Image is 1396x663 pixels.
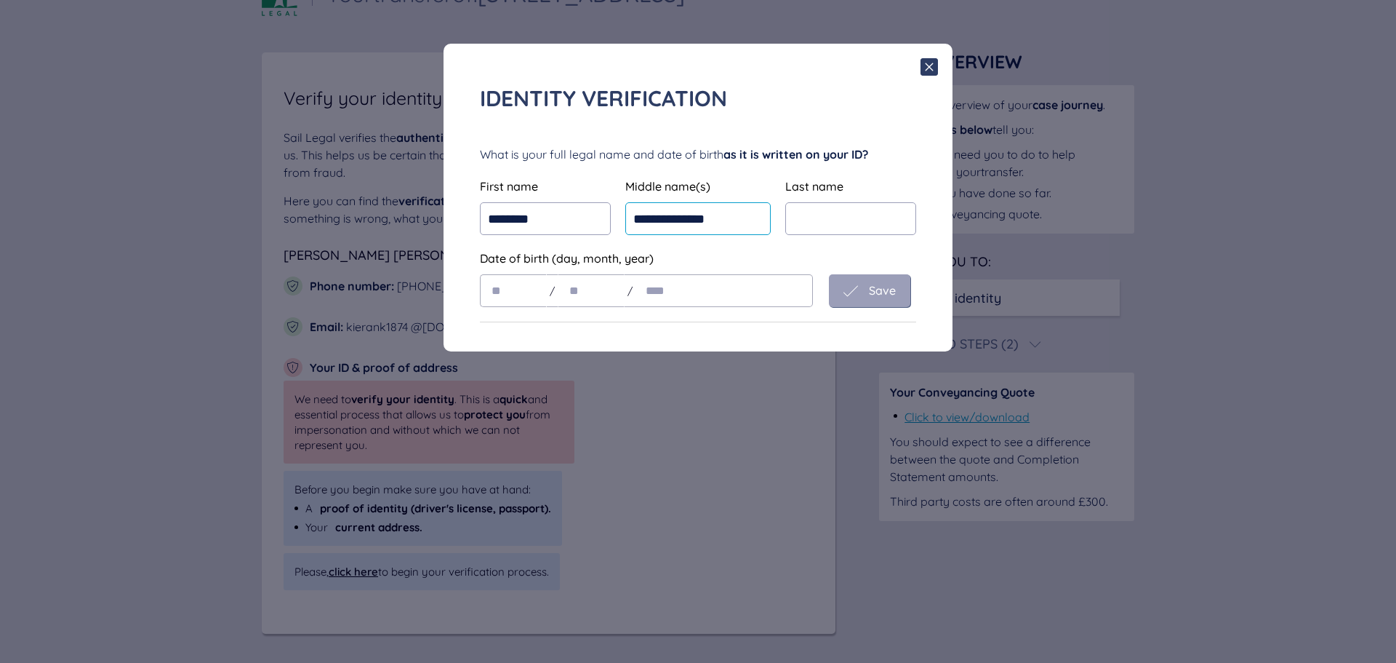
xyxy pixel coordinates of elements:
span: First name [480,179,538,194]
span: Identity verification [480,84,727,112]
span: Date of birth (day, month, year) [480,251,654,266]
div: What is your full legal name and date of birth [480,146,916,163]
span: Middle name(s) [625,179,710,194]
div: / [547,274,558,307]
span: as it is written on your ID? [723,147,868,162]
div: / [625,274,635,307]
span: Save [869,284,896,297]
span: Last name [785,179,843,194]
